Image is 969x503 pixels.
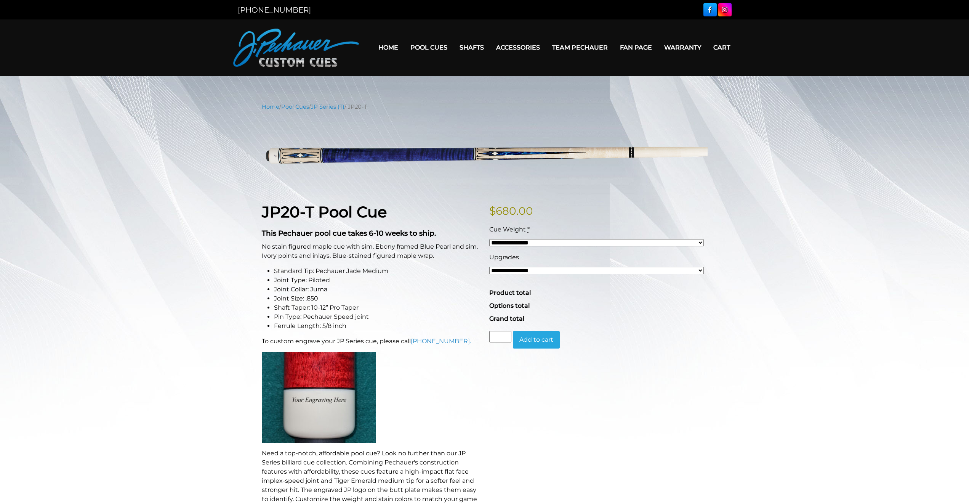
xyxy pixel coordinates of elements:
a: Shafts [453,38,490,57]
a: Accessories [490,38,546,57]
a: Cart [707,38,736,57]
li: Ferrule Length: 5/8 inch [274,321,480,331]
a: Home [262,103,279,110]
span: Product total [489,289,531,296]
li: Standard Tip: Pechauer Jade Medium [274,267,480,276]
span: Cue Weight [489,226,526,233]
span: Upgrades [489,254,519,261]
a: Fan Page [614,38,658,57]
a: Pool Cues [404,38,453,57]
a: [PHONE_NUMBER]. [411,337,471,345]
img: An image of a cue butt with the words "YOUR ENGRAVING HERE". [262,352,376,443]
nav: Breadcrumb [262,103,708,111]
img: jp20-T.png [262,117,708,191]
li: Joint Collar: Juma [274,285,480,294]
a: Warranty [658,38,707,57]
li: Pin Type: Pechauer Speed joint [274,312,480,321]
p: No stain figured maple cue with sim. Ebony framed Blue Pearl and sim. Ivory points and inlays. Bl... [262,242,480,260]
li: Joint Size: .850 [274,294,480,303]
a: Team Pechauer [546,38,614,57]
li: Shaft Taper: 10-12” Pro Taper [274,303,480,312]
bdi: 680.00 [489,204,533,217]
button: Add to cart [513,331,560,349]
a: Pool Cues [281,103,309,110]
a: Home [372,38,404,57]
strong: JP20-T Pool Cue [262,202,387,221]
span: Options total [489,302,530,309]
span: $ [489,204,496,217]
strong: This Pechauer pool cue takes 6-10 weeks to ship. [262,229,436,238]
input: Product quantity [489,331,511,342]
span: Grand total [489,315,524,322]
a: [PHONE_NUMBER] [238,5,311,14]
img: Pechauer Custom Cues [233,29,359,67]
li: Joint Type: Piloted [274,276,480,285]
abbr: required [527,226,530,233]
a: JP Series (T) [311,103,344,110]
p: To custom engrave your JP Series cue, please call [262,337,480,346]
